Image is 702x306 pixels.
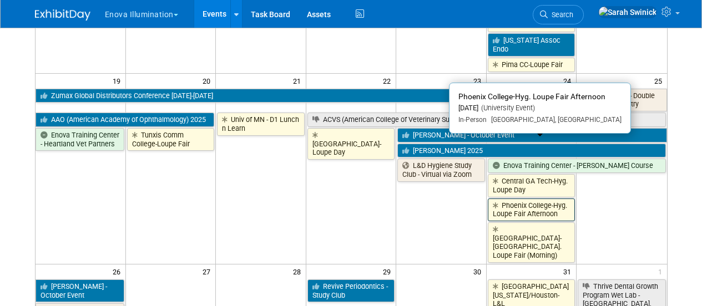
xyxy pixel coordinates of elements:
a: ACVS (American College of Veterinary Surgeons) [307,113,666,127]
img: ExhibitDay [35,9,90,21]
span: Phoenix College-Hyg. Loupe Fair Afternoon [458,92,605,101]
span: (University Event) [478,104,535,112]
span: 1 [657,264,667,278]
a: [US_STATE] Assoc Endo [488,33,575,56]
a: Univ of MN - D1 Lunch n Learn [217,113,305,135]
span: 30 [472,264,486,278]
img: Sarah Swinick [598,6,657,18]
a: Search [533,5,584,24]
span: 26 [112,264,125,278]
span: 27 [201,264,215,278]
a: Phoenix College-Hyg. Loupe Fair Afternoon [488,198,575,221]
span: In-Person [458,116,487,124]
a: Pima CC-Loupe Fair [488,58,575,72]
a: Enova Training Center - [PERSON_NAME] Course [488,159,666,173]
span: 22 [382,74,396,88]
a: [GEOGRAPHIC_DATA]-[GEOGRAPHIC_DATA]. Loupe Fair (Morning) [488,222,575,263]
a: [GEOGRAPHIC_DATA]-Loupe Day [307,128,395,160]
a: [PERSON_NAME] - October Event [397,128,666,142]
span: 29 [382,264,396,278]
a: [PERSON_NAME] 2025 [397,144,665,158]
span: 25 [653,74,667,88]
span: Search [548,11,573,19]
span: 28 [292,264,306,278]
a: AAO (American Academy of Ophthalmology) 2025 [36,113,215,127]
a: Central GA Tech-Hyg. Loupe Day [488,174,575,197]
span: 23 [472,74,486,88]
a: [PERSON_NAME] - October Event [36,279,124,302]
span: 19 [112,74,125,88]
span: 31 [562,264,576,278]
a: Tunxis Comm College-Loupe Fair [127,128,215,151]
a: L&D Hygiene Study Club - Virtual via Zoom [397,159,485,181]
div: [DATE] [458,104,622,113]
span: [GEOGRAPHIC_DATA], [GEOGRAPHIC_DATA] [487,116,622,124]
a: Revive Periodontics - Study Club [307,279,395,302]
span: 24 [562,74,576,88]
a: Zumax Global Distributors Conference [DATE]-[DATE] [36,89,575,103]
span: 21 [292,74,306,88]
a: Enova Training Center - Heartland Vet Partners [36,128,124,151]
span: 20 [201,74,215,88]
